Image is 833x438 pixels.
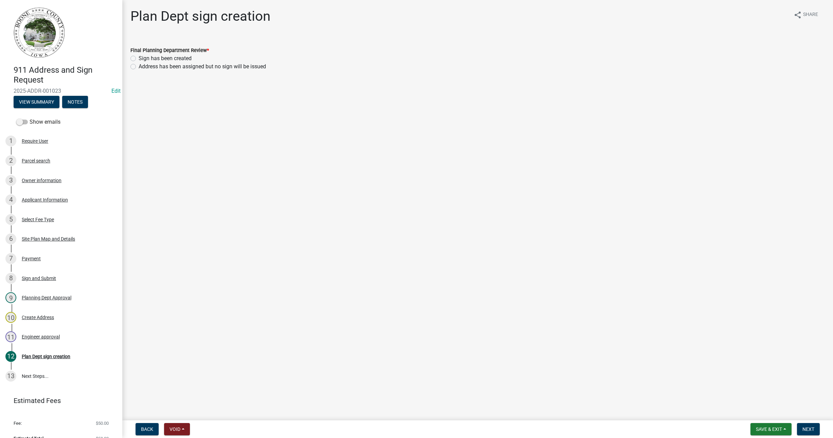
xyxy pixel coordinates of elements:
span: Fee: [14,421,22,425]
span: Save & Exit [756,426,782,432]
div: 13 [5,371,16,382]
button: View Summary [14,96,59,108]
label: Final Planning Department Review [130,48,209,53]
i: share [794,11,802,19]
button: Back [136,423,159,435]
div: Create Address [22,315,54,320]
div: 8 [5,273,16,284]
h4: 911 Address and Sign Request [14,65,117,85]
button: Void [164,423,190,435]
button: Save & Exit [750,423,792,435]
div: Payment [22,256,41,261]
div: 4 [5,194,16,205]
div: Parcel search [22,158,50,163]
button: Notes [62,96,88,108]
label: Show emails [16,118,60,126]
h1: Plan Dept sign creation [130,8,270,24]
a: Edit [111,88,121,94]
span: $50.00 [96,421,109,425]
div: Site Plan Map and Details [22,236,75,241]
div: 11 [5,331,16,342]
div: 5 [5,214,16,225]
span: Next [802,426,814,432]
div: Plan Dept sign creation [22,354,70,359]
span: Void [170,426,180,432]
div: Planning Dept Approval [22,295,71,300]
span: Back [141,426,153,432]
wm-modal-confirm: Notes [62,100,88,105]
div: Applicant Information [22,197,68,202]
div: Select Fee Type [22,217,54,222]
span: 2025-ADDR-001023 [14,88,109,94]
div: 3 [5,175,16,186]
button: Next [797,423,820,435]
div: 6 [5,233,16,244]
div: Engineer approval [22,334,60,339]
button: shareShare [788,8,823,21]
wm-modal-confirm: Summary [14,100,59,105]
div: 7 [5,253,16,264]
div: Owner information [22,178,61,183]
div: 2 [5,155,16,166]
label: Address has been assigned but no sign will be issued [139,63,266,71]
label: Sign has been created [139,54,192,63]
div: 10 [5,312,16,323]
div: 1 [5,136,16,146]
span: Share [803,11,818,19]
a: Estimated Fees [5,394,111,407]
wm-modal-confirm: Edit Application Number [111,88,121,94]
div: 9 [5,292,16,303]
div: Sign and Submit [22,276,56,281]
div: 12 [5,351,16,362]
img: Boone County, Iowa [14,7,65,58]
div: Require User [22,139,48,143]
